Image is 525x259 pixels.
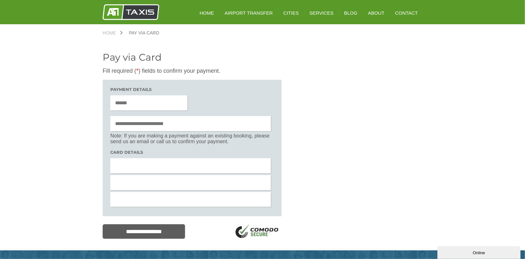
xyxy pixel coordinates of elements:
a: Services [305,5,338,21]
iframe: Secure card number input frame [115,163,266,168]
h2: Pay via Card [103,53,282,62]
a: Cities [279,5,303,21]
iframe: Secure CVC input frame [115,197,266,202]
a: Home [103,31,122,35]
iframe: chat widget [437,245,522,259]
img: A1 Taxis [103,4,159,20]
a: About [364,5,389,21]
a: HOME [195,5,218,21]
p: Fill required ( ) fields to confirm your payment. [103,67,282,75]
a: Blog [340,5,362,21]
iframe: Secure expiration date input frame [115,180,266,185]
a: Pay via Card [122,31,166,35]
a: Airport Transfer [220,5,277,21]
img: SSL Logo [233,224,282,240]
a: Contact [391,5,422,21]
h3: Card Details [110,150,274,154]
h3: Payment Details [110,87,274,92]
p: Note: If you are making a payment against an existing booking, please send us an email or call us... [110,133,274,144]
